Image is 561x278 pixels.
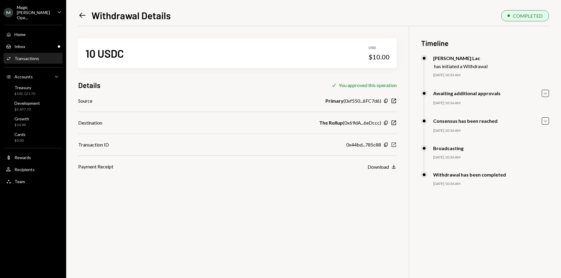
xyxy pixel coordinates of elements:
[433,172,506,177] div: Withdrawal has been completed
[368,45,390,50] div: USD
[325,97,381,104] div: ( 0xf550...6FC7d6 )
[14,91,35,96] div: $142,121.70
[319,119,343,126] b: The Rollup
[4,53,63,64] a: Transactions
[14,107,40,112] div: $2,637.72
[433,101,549,106] div: [DATE] 10:36 AM
[78,97,92,104] div: Source
[14,167,35,172] div: Recipients
[433,181,549,186] div: [DATE] 10:36 AM
[4,164,63,175] a: Recipients
[78,141,109,148] div: Transaction ID
[14,85,35,90] div: Treasury
[4,114,63,129] a: Growth$10.00
[421,38,549,48] h3: Timeline
[4,152,63,163] a: Rewards
[433,90,501,96] div: Awaiting additional approvals
[368,53,390,61] div: $10.00
[4,83,63,98] a: Treasury$142,121.70
[346,141,381,148] div: 0x44bd...785c88
[14,56,39,61] div: Transactions
[78,119,102,126] div: Destination
[325,97,344,104] b: Primary
[14,74,33,79] div: Accounts
[368,164,397,170] button: Download
[14,179,25,184] div: Team
[319,119,381,126] div: ( 0x69dA...6eDccc )
[14,138,26,143] div: $0.00
[513,13,543,19] div: COMPLETED
[85,47,124,60] div: 10 USDC
[339,82,397,88] div: You approved this operation
[4,29,63,40] a: Home
[14,132,26,137] div: Cards
[433,145,464,151] div: Broadcasting
[14,101,40,106] div: Development
[4,71,63,82] a: Accounts
[368,164,389,170] div: Download
[433,73,549,78] div: [DATE] 10:33 AM
[4,8,13,17] div: M
[4,99,63,113] a: Development$2,637.72
[4,41,63,52] a: Inbox
[78,80,100,90] h3: Details
[433,118,498,124] div: Consensus has been reached
[91,9,171,21] h1: Withdrawal Details
[14,44,25,49] div: Inbox
[433,155,549,160] div: [DATE] 10:36 AM
[14,155,31,160] div: Rewards
[4,176,63,187] a: Team
[14,116,29,121] div: Growth
[78,163,113,170] div: Payment Receipt
[433,55,488,61] div: [PERSON_NAME] Lac
[4,130,63,144] a: Cards$0.00
[14,122,29,128] div: $10.00
[434,63,488,69] div: has initiated a Withdrawal
[433,128,549,133] div: [DATE] 10:36 AM
[14,32,26,37] div: Home
[17,5,52,20] div: Magic [PERSON_NAME] Ope...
